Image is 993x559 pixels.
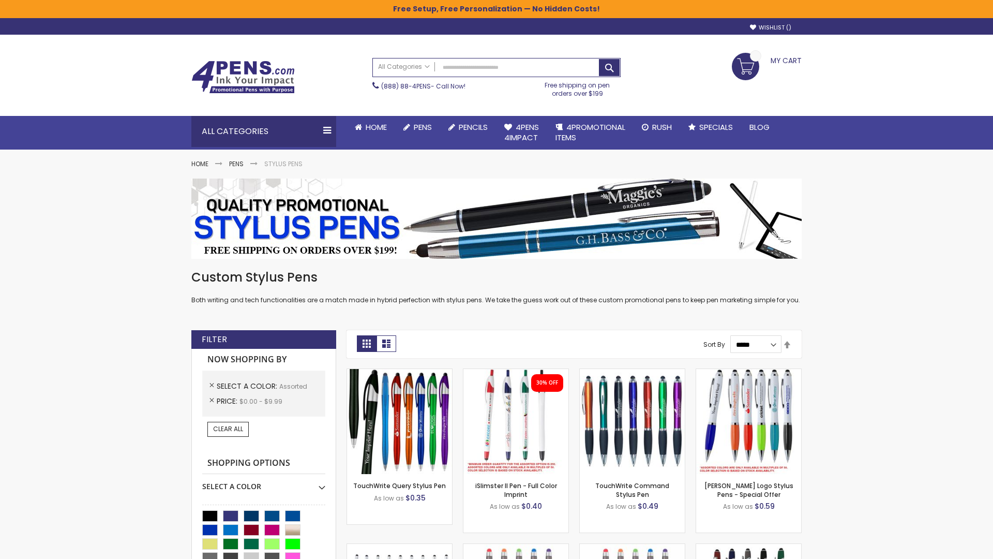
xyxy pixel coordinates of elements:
[580,369,685,377] a: TouchWrite Command Stylus Pen-Assorted
[555,122,625,143] span: 4PROMOTIONAL ITEMS
[191,159,208,168] a: Home
[191,179,802,259] img: Stylus Pens
[217,381,279,391] span: Select A Color
[191,61,295,94] img: 4Pens Custom Pens and Promotional Products
[755,501,775,511] span: $0.59
[699,122,733,133] span: Specials
[463,369,568,474] img: iSlimster II - Full Color-Assorted
[347,543,452,552] a: Stiletto Advertising Stylus Pens-Assorted
[696,369,801,474] img: Kimberly Logo Stylus Pens-Assorted
[723,502,753,511] span: As low as
[373,58,435,76] a: All Categories
[202,452,325,475] strong: Shopping Options
[741,116,778,139] a: Blog
[366,122,387,133] span: Home
[680,116,741,139] a: Specials
[381,82,431,91] a: (888) 88-4PENS
[696,543,801,552] a: Custom Soft Touch® Metal Pens with Stylus-Assorted
[395,116,440,139] a: Pens
[202,474,325,492] div: Select A Color
[459,122,488,133] span: Pencils
[207,422,249,436] a: Clear All
[378,63,430,71] span: All Categories
[279,382,307,391] span: Assorted
[347,116,395,139] a: Home
[381,82,465,91] span: - Call Now!
[634,116,680,139] a: Rush
[750,24,791,32] a: Wishlist
[440,116,496,139] a: Pencils
[475,481,557,498] a: iSlimster II Pen - Full Color Imprint
[213,424,243,433] span: Clear All
[347,369,452,377] a: TouchWrite Query Stylus Pen-Assorted
[374,494,404,503] span: As low as
[703,340,725,349] label: Sort By
[521,501,542,511] span: $0.40
[405,493,426,503] span: $0.35
[696,369,801,377] a: Kimberly Logo Stylus Pens-Assorted
[191,269,802,286] h1: Custom Stylus Pens
[347,369,452,474] img: TouchWrite Query Stylus Pen-Assorted
[217,396,239,406] span: Price
[652,122,672,133] span: Rush
[353,481,446,490] a: TouchWrite Query Stylus Pen
[357,335,377,352] strong: Grid
[638,501,658,511] span: $0.49
[191,116,336,147] div: All Categories
[580,369,685,474] img: TouchWrite Command Stylus Pen-Assorted
[463,543,568,552] a: Islander Softy Gel Pen with Stylus-Assorted
[191,269,802,305] div: Both writing and tech functionalities are a match made in hybrid perfection with stylus pens. We ...
[229,159,244,168] a: Pens
[606,502,636,511] span: As low as
[463,369,568,377] a: iSlimster II - Full Color-Assorted
[414,122,432,133] span: Pens
[580,543,685,552] a: Islander Softy Gel with Stylus - ColorJet Imprint-Assorted
[534,77,621,98] div: Free shipping on pen orders over $199
[264,159,303,168] strong: Stylus Pens
[504,122,539,143] span: 4Pens 4impact
[239,397,282,406] span: $0.00 - $9.99
[749,122,770,133] span: Blog
[595,481,669,498] a: TouchWrite Command Stylus Pen
[547,116,634,150] a: 4PROMOTIONALITEMS
[202,334,227,345] strong: Filter
[536,379,558,387] div: 30% OFF
[496,116,547,150] a: 4Pens4impact
[490,502,520,511] span: As low as
[202,349,325,371] strong: Now Shopping by
[704,481,793,498] a: [PERSON_NAME] Logo Stylus Pens - Special Offer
